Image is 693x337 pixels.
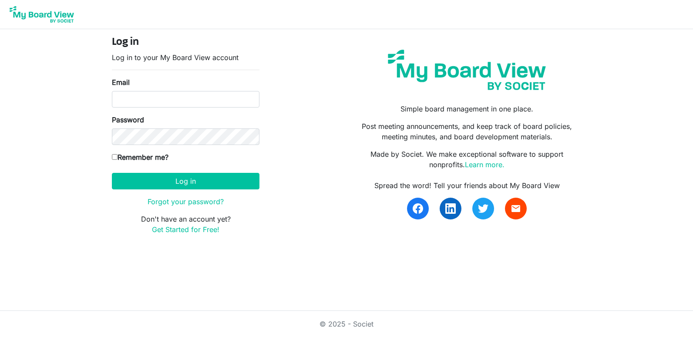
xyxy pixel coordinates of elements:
label: Remember me? [112,152,168,162]
img: twitter.svg [478,203,488,214]
img: my-board-view-societ.svg [381,43,552,97]
input: Remember me? [112,154,118,160]
a: Get Started for Free! [152,225,219,234]
p: Made by Societ. We make exceptional software to support nonprofits. [353,149,581,170]
a: © 2025 - Societ [320,320,373,328]
span: email [511,203,521,214]
p: Post meeting announcements, and keep track of board policies, meeting minutes, and board developm... [353,121,581,142]
label: Email [112,77,130,88]
h4: Log in [112,36,259,49]
img: linkedin.svg [445,203,456,214]
img: My Board View Logo [7,3,77,25]
label: Password [112,115,144,125]
a: Forgot your password? [148,197,224,206]
div: Spread the word! Tell your friends about My Board View [353,180,581,191]
p: Simple board management in one place. [353,104,581,114]
img: facebook.svg [413,203,423,214]
a: Learn more. [465,160,505,169]
button: Log in [112,173,259,189]
p: Don't have an account yet? [112,214,259,235]
a: email [505,198,527,219]
p: Log in to your My Board View account [112,52,259,63]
